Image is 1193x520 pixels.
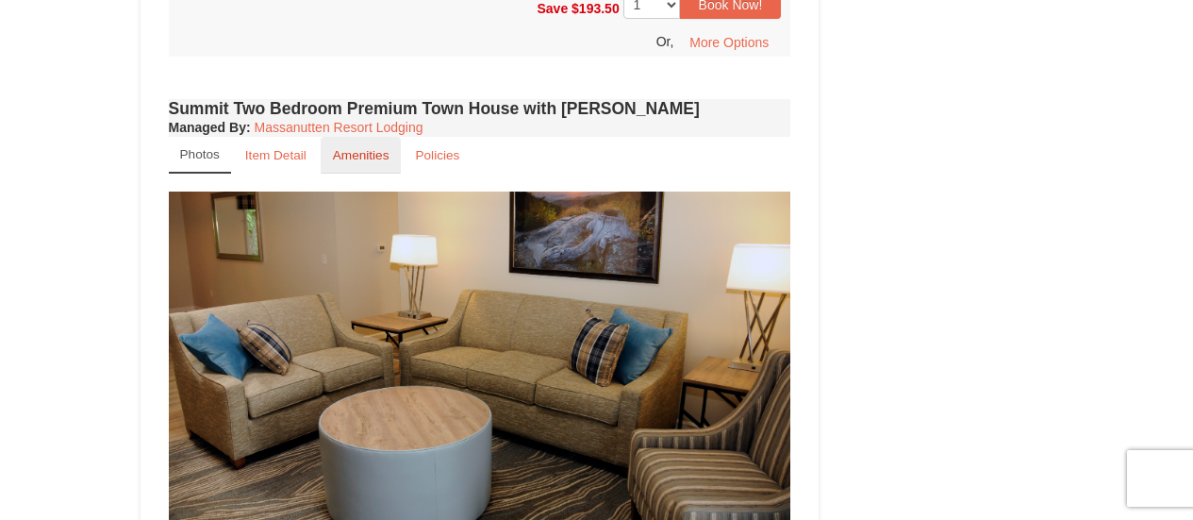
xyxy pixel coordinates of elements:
[169,120,246,135] span: Managed By
[180,147,220,161] small: Photos
[233,137,319,174] a: Item Detail
[333,148,389,162] small: Amenities
[169,120,251,135] strong: :
[415,148,459,162] small: Policies
[255,120,423,135] a: Massanutten Resort Lodging
[572,1,620,16] span: $193.50
[245,148,307,162] small: Item Detail
[169,99,791,118] h4: Summit Two Bedroom Premium Town House with [PERSON_NAME]
[321,137,402,174] a: Amenities
[656,34,674,49] span: Or,
[403,137,472,174] a: Policies
[169,137,231,174] a: Photos
[537,1,568,16] span: Save
[677,28,781,57] button: More Options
